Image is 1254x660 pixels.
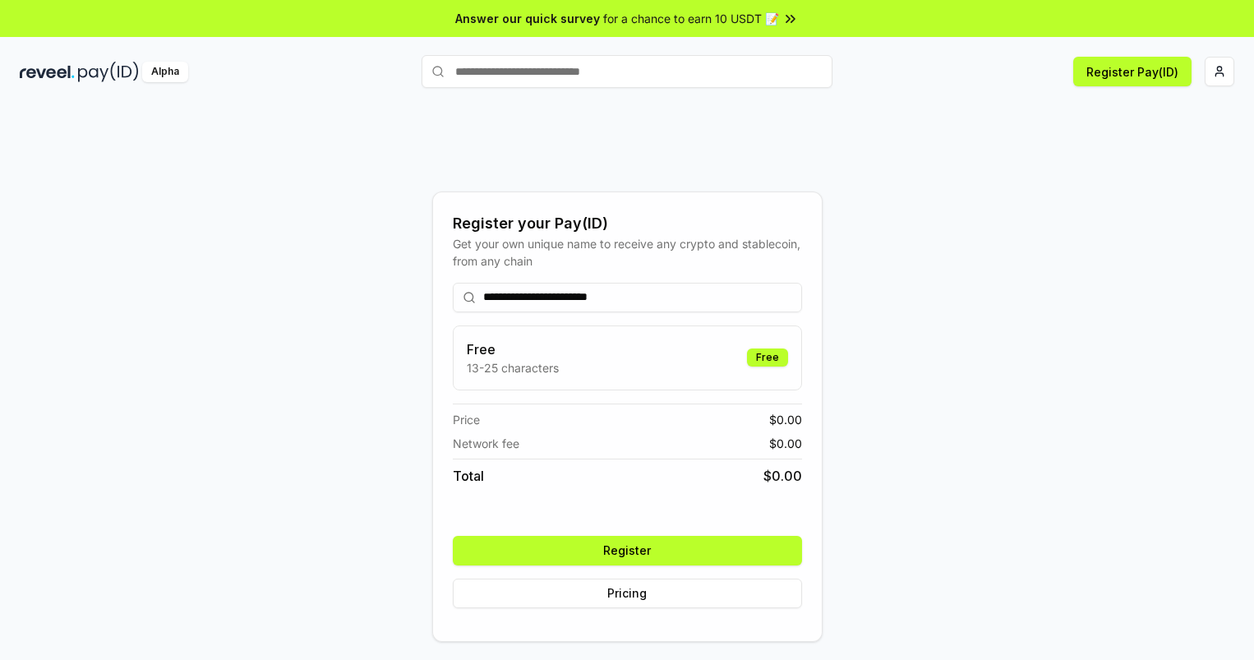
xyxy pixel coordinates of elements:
[453,466,484,486] span: Total
[453,235,802,270] div: Get your own unique name to receive any crypto and stablecoin, from any chain
[769,435,802,452] span: $ 0.00
[453,435,519,452] span: Network fee
[603,10,779,27] span: for a chance to earn 10 USDT 📝
[453,579,802,608] button: Pricing
[142,62,188,82] div: Alpha
[1073,57,1192,86] button: Register Pay(ID)
[467,339,559,359] h3: Free
[453,212,802,235] div: Register your Pay(ID)
[763,466,802,486] span: $ 0.00
[455,10,600,27] span: Answer our quick survey
[78,62,139,82] img: pay_id
[769,411,802,428] span: $ 0.00
[20,62,75,82] img: reveel_dark
[467,359,559,376] p: 13-25 characters
[453,411,480,428] span: Price
[747,348,788,367] div: Free
[453,536,802,565] button: Register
